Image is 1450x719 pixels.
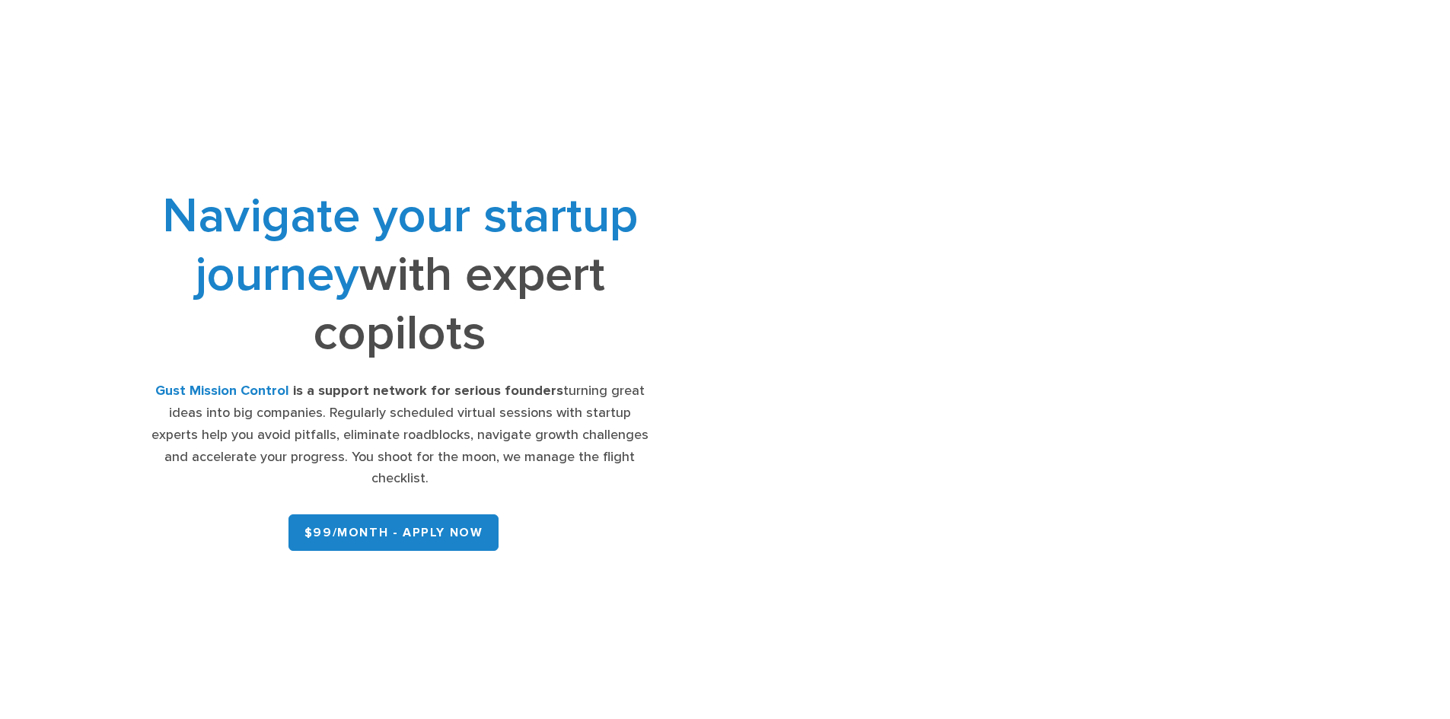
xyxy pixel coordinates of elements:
[148,186,651,362] h1: with expert copilots
[288,514,499,551] a: $99/month - APPLY NOW
[148,380,651,490] div: turning great ideas into big companies. Regularly scheduled virtual sessions with startup experts...
[162,186,638,304] span: Navigate your startup journey
[293,383,563,399] strong: is a support network for serious founders
[155,383,289,399] strong: Gust Mission Control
